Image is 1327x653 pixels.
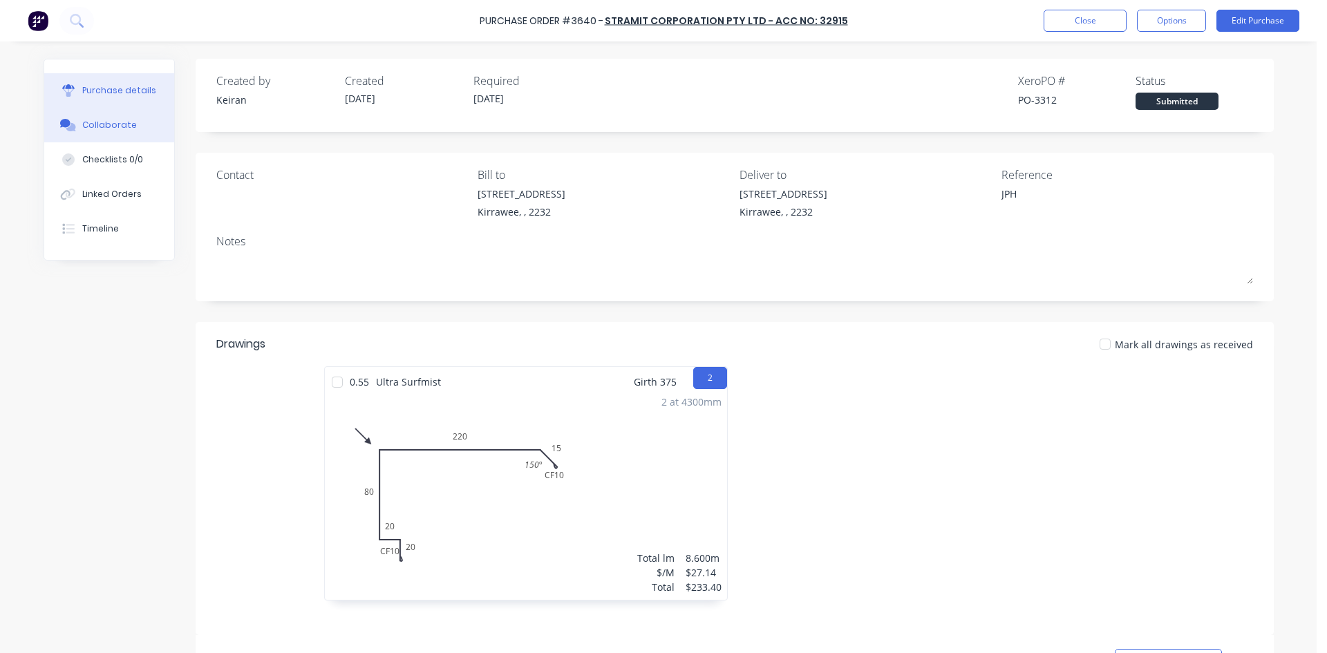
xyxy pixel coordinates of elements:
[216,93,334,107] div: Keiran
[1216,10,1299,32] button: Edit Purchase
[1001,167,1253,183] div: Reference
[661,395,722,409] div: 2 at 4300mm
[637,580,675,594] div: Total
[1018,93,1136,107] div: PO-3312
[634,375,677,389] span: Girth 375
[686,580,722,594] div: $233.40
[216,73,334,89] div: Created by
[216,233,1253,249] div: Notes
[1018,73,1136,89] div: Xero PO #
[82,84,156,97] div: Purchase details
[402,375,441,388] span: Surfmist
[82,153,143,166] div: Checklists 0/0
[740,187,827,201] div: [STREET_ADDRESS]
[1137,10,1206,32] button: Options
[82,188,142,200] div: Linked Orders
[376,375,399,388] span: Ultra
[1001,187,1174,218] textarea: JPH
[473,73,591,89] div: Required
[637,551,675,565] div: Total lm
[82,223,119,235] div: Timeline
[478,167,729,183] div: Bill to
[686,565,722,580] div: $27.14
[44,142,174,177] button: Checklists 0/0
[740,167,991,183] div: Deliver to
[343,375,376,389] span: 0.55
[1115,337,1253,352] span: Mark all drawings as received
[637,565,675,580] div: $/M
[1136,93,1218,110] div: Submitted
[480,14,603,28] div: Purchase Order #3640 -
[1044,10,1127,32] button: Close
[693,367,727,389] button: 2
[605,14,848,28] a: Stramit Corporation Pty Ltd - Acc No: 32915
[44,73,174,108] button: Purchase details
[82,119,137,131] div: Collaborate
[216,167,468,183] div: Contact
[478,187,565,201] div: [STREET_ADDRESS]
[44,108,174,142] button: Collaborate
[478,205,565,219] div: Kirrawee, , 2232
[686,551,722,565] div: 8.600m
[44,211,174,246] button: Timeline
[345,73,462,89] div: Created
[1136,73,1253,89] div: Status
[740,205,827,219] div: Kirrawee, , 2232
[44,177,174,211] button: Linked Orders
[28,10,48,31] img: Factory
[216,336,437,352] div: Drawings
